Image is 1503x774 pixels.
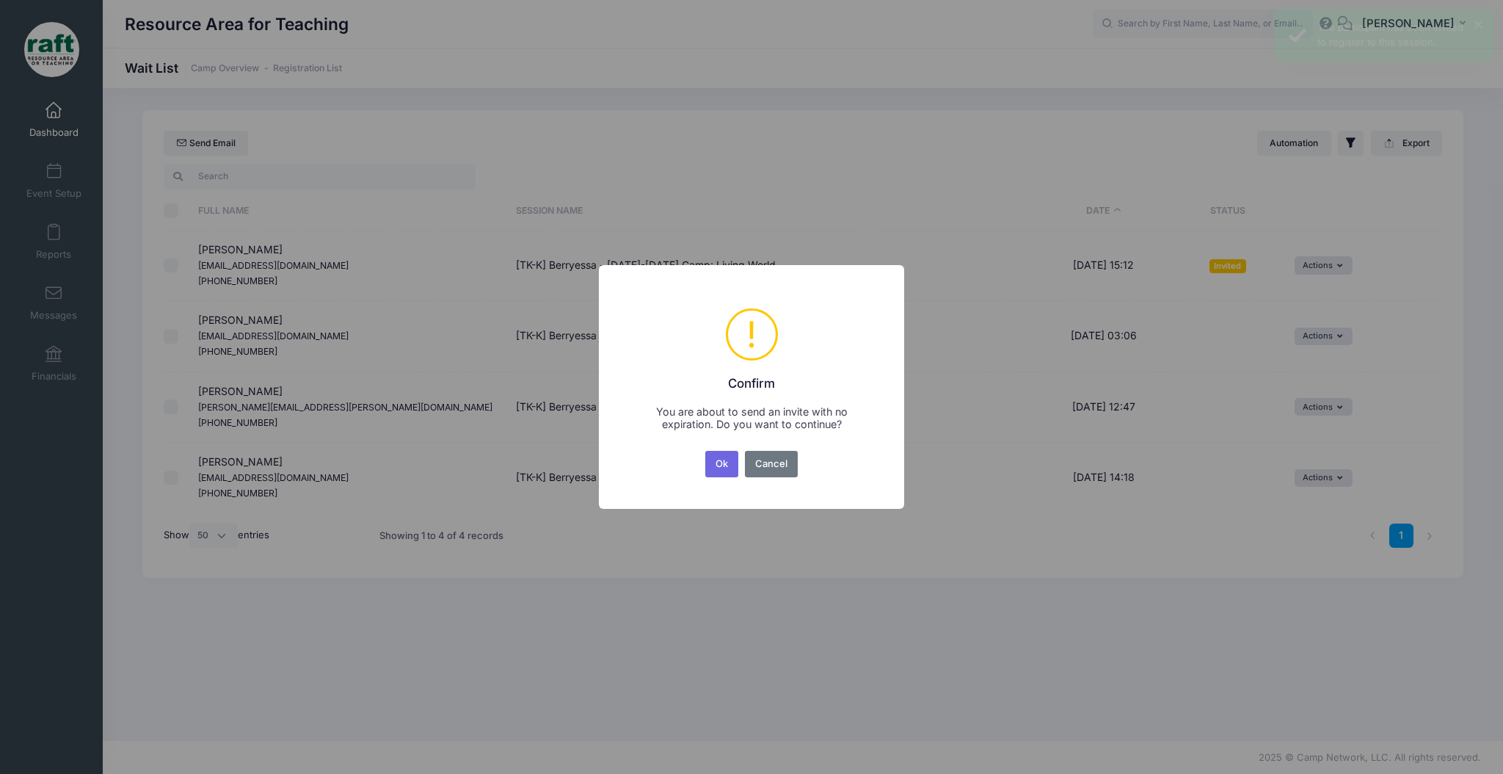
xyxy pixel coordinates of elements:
div: The participant has been invited to register to this session. [1317,21,1482,49]
button: Cancel [745,451,798,477]
div: ! [746,311,757,358]
h2: Confirm [618,366,885,391]
button: × [1474,21,1482,29]
div: You are about to send an invite with no expiration. Do you want to continue? [635,405,868,430]
button: Ok [705,451,739,477]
